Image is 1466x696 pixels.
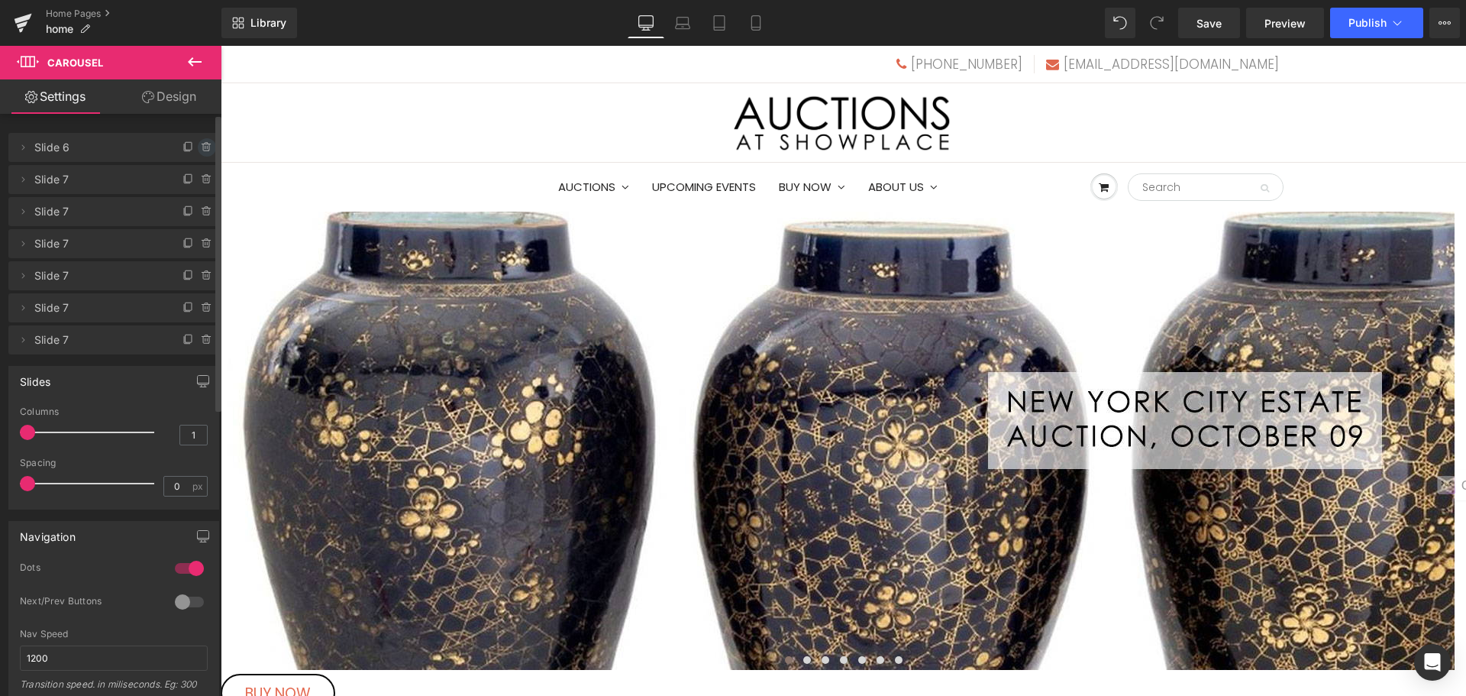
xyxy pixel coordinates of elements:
[1414,644,1451,681] div: Open Intercom Messenger
[20,629,208,639] div: Nav Speed
[114,79,224,114] a: Design
[34,229,163,258] span: Slide 7
[907,128,1063,155] input: Search
[20,458,208,468] div: Spacing
[20,367,50,388] div: Slides
[1141,8,1172,38] button: Redo
[34,261,163,290] span: Slide 7
[420,118,547,165] a: UPCOMING EVENTS
[20,406,208,417] div: Columns
[664,8,701,38] a: Laptop
[34,197,163,226] span: Slide 7
[512,37,734,116] img: Showplace
[1196,15,1222,31] span: Save
[20,595,160,611] div: Next/Prev Buttons
[676,9,802,28] a: [PHONE_NUMBER]
[47,57,103,69] span: Carousel
[1105,8,1135,38] button: Undo
[326,118,420,165] a: Auctions
[1246,8,1324,38] a: Preview
[20,522,76,543] div: Navigation
[1348,17,1387,29] span: Publish
[34,293,163,322] span: Slide 7
[34,133,163,162] span: Slide 6
[46,23,73,35] span: home
[34,325,163,354] span: Slide 7
[250,16,286,30] span: Library
[221,8,297,38] a: New Library
[192,481,205,491] span: px
[20,562,160,578] div: Dots
[1330,8,1423,38] button: Publish
[1429,8,1460,38] button: More
[636,118,728,165] a: ABOUT US
[46,8,221,20] a: Home Pages
[24,637,90,658] span: BUY NOW
[1264,15,1306,31] span: Preview
[628,8,664,38] a: Desktop
[701,8,738,38] a: Tablet
[547,118,636,165] a: BUY NOW
[738,8,774,38] a: Mobile
[825,9,1058,28] a: [EMAIL_ADDRESS][DOMAIN_NAME]
[34,165,163,194] span: Slide 7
